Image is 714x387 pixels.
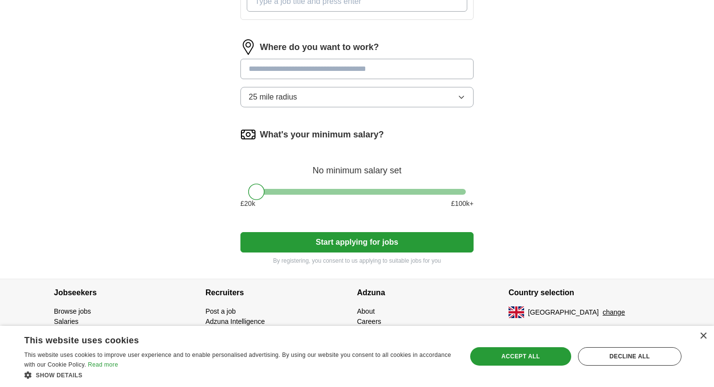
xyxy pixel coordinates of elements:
[260,41,379,54] label: Where do you want to work?
[240,256,474,265] p: By registering, you consent to us applying to suitable jobs for you
[578,347,681,366] div: Decline all
[240,232,474,252] button: Start applying for jobs
[509,306,524,318] img: UK flag
[24,352,451,368] span: This website uses cookies to improve user experience and to enable personalised advertising. By u...
[470,347,571,366] div: Accept all
[357,307,375,315] a: About
[699,333,707,340] div: Close
[88,361,118,368] a: Read more, opens a new window
[603,307,625,318] button: change
[54,318,79,325] a: Salaries
[240,87,474,107] button: 25 mile radius
[205,307,236,315] a: Post a job
[509,279,660,306] h4: Country selection
[451,199,474,209] span: £ 100 k+
[24,332,429,346] div: This website uses cookies
[24,370,454,380] div: Show details
[260,128,384,141] label: What's your minimum salary?
[357,318,381,325] a: Careers
[240,199,255,209] span: £ 20 k
[240,39,256,55] img: location.png
[54,307,91,315] a: Browse jobs
[205,318,265,325] a: Adzuna Intelligence
[528,307,599,318] span: [GEOGRAPHIC_DATA]
[240,154,474,177] div: No minimum salary set
[249,91,297,103] span: 25 mile radius
[240,127,256,142] img: salary.png
[36,372,83,379] span: Show details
